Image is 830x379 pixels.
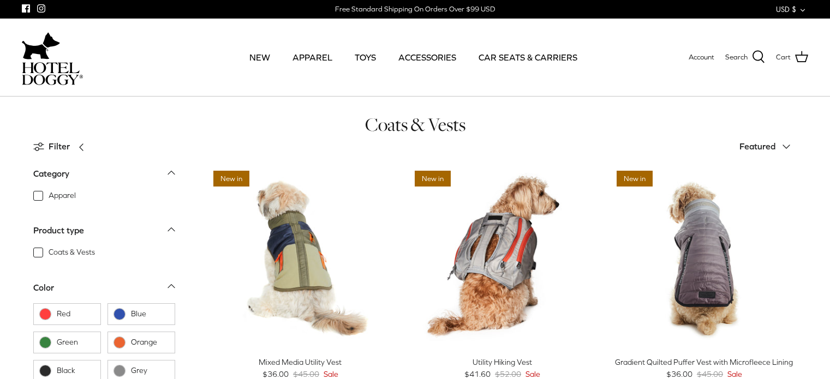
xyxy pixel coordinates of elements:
[283,39,342,76] a: APPAREL
[415,171,451,187] span: New in
[776,50,808,64] a: Cart
[131,337,169,348] span: Orange
[33,165,175,190] a: Category
[22,4,30,13] a: Facebook
[57,309,95,320] span: Red
[49,247,95,258] span: Coats & Vests
[240,39,280,76] a: NEW
[33,134,92,160] a: Filter
[739,135,797,159] button: Featured
[208,356,393,368] div: Mixed Media Utility Vest
[469,39,587,76] a: CAR SEATS & CARRIERS
[689,52,714,63] a: Account
[389,39,466,76] a: ACCESSORIES
[131,309,169,320] span: Blue
[617,171,653,187] span: New in
[725,52,748,63] span: Search
[611,356,797,368] div: Gradient Quilted Puffer Vest with Microfleece Lining
[611,165,797,351] a: Gradient Quilted Puffer Vest with Microfleece Lining
[22,62,83,85] img: hoteldoggycom
[739,141,775,151] span: Featured
[33,167,69,181] div: Category
[22,29,60,62] img: dog-icon.svg
[33,224,84,238] div: Product type
[335,4,495,14] div: Free Standard Shipping On Orders Over $99 USD
[335,1,495,17] a: Free Standard Shipping On Orders Over $99 USD
[22,29,83,85] a: hoteldoggycom
[57,365,95,376] span: Black
[725,50,765,64] a: Search
[33,281,54,295] div: Color
[131,365,169,376] span: Grey
[345,39,386,76] a: TOYS
[409,165,595,351] a: Utility Hiking Vest
[49,190,76,201] span: Apparel
[57,337,95,348] span: Green
[409,356,595,368] div: Utility Hiking Vest
[776,52,791,63] span: Cart
[37,4,45,13] a: Instagram
[162,39,665,76] div: Primary navigation
[208,165,393,351] a: Mixed Media Utility Vest
[33,279,175,303] a: Color
[49,140,70,154] span: Filter
[33,222,175,246] a: Product type
[689,53,714,61] span: Account
[33,113,797,136] h1: Coats & Vests
[213,171,249,187] span: New in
